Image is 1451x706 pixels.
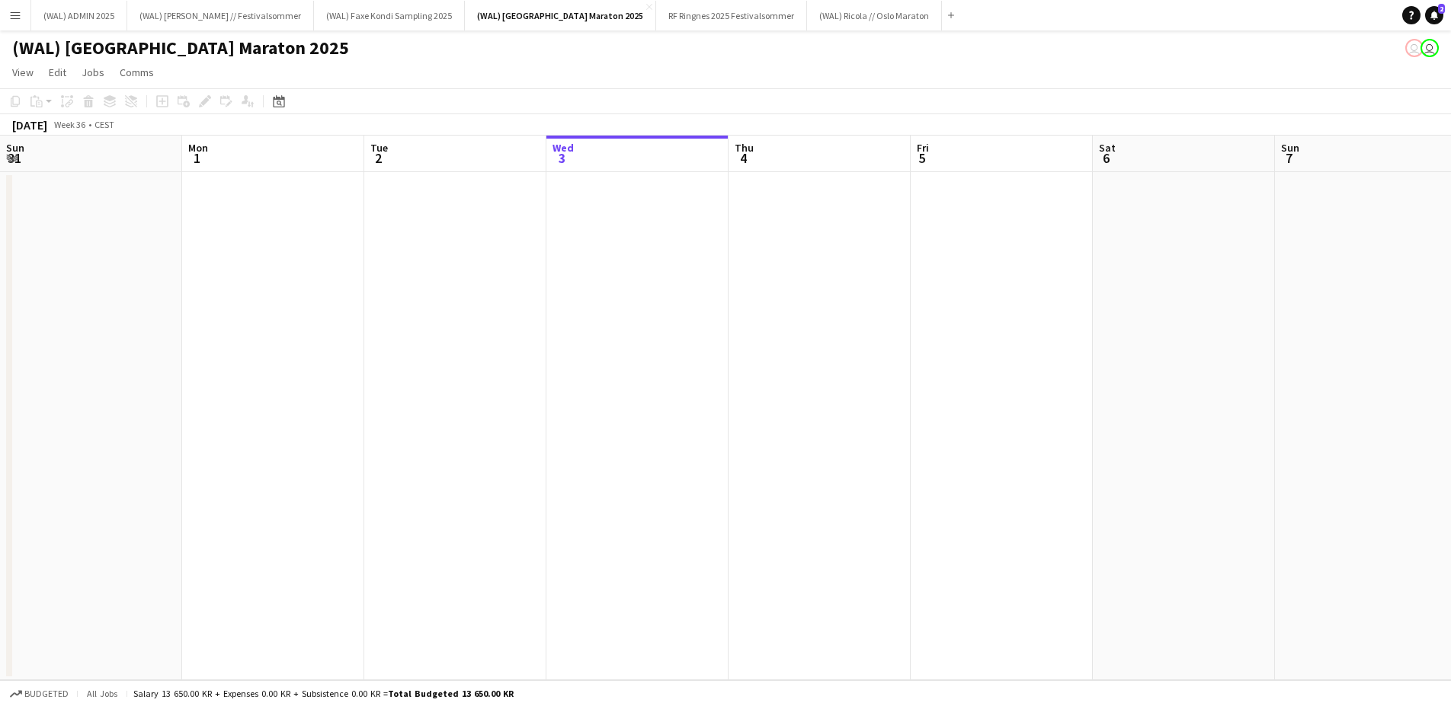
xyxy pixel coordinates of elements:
span: Edit [49,65,66,79]
a: Jobs [75,62,111,82]
app-user-avatar: Julius Nin-Ubon [1421,39,1439,57]
button: Budgeted [8,685,71,702]
span: 2 [1438,4,1445,14]
span: Thu [735,141,754,155]
div: [DATE] [12,117,47,133]
span: 6 [1097,149,1116,167]
a: Comms [114,62,160,82]
span: Tue [370,141,388,155]
a: 2 [1425,6,1443,24]
h1: (WAL) [GEOGRAPHIC_DATA] Maraton 2025 [12,37,349,59]
a: View [6,62,40,82]
div: Salary 13 650.00 KR + Expenses 0.00 KR + Subsistence 0.00 KR = [133,688,514,699]
button: (WAL) [GEOGRAPHIC_DATA] Maraton 2025 [465,1,656,30]
span: 4 [732,149,754,167]
span: Week 36 [50,119,88,130]
span: 3 [550,149,574,167]
button: (WAL) [PERSON_NAME] // Festivalsommer [127,1,314,30]
button: RF Ringnes 2025 Festivalsommer [656,1,807,30]
span: Total Budgeted 13 650.00 KR [388,688,514,699]
span: Jobs [82,65,104,79]
span: 31 [4,149,24,167]
span: 5 [914,149,929,167]
button: (WAL) Ricola // Oslo Maraton [807,1,942,30]
span: Fri [917,141,929,155]
span: All jobs [84,688,120,699]
button: (WAL) Faxe Kondi Sampling 2025 [314,1,465,30]
span: Wed [553,141,574,155]
span: View [12,65,34,79]
span: Budgeted [24,688,69,699]
span: Sun [6,141,24,155]
span: Comms [120,65,154,79]
div: CEST [94,119,114,130]
span: Sat [1099,141,1116,155]
span: 1 [186,149,208,167]
span: Sun [1281,141,1299,155]
button: (WAL) ADMIN 2025 [31,1,127,30]
span: 2 [368,149,388,167]
span: Mon [188,141,208,155]
app-user-avatar: Julius Nin-Ubon [1405,39,1424,57]
span: 7 [1279,149,1299,167]
a: Edit [43,62,72,82]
